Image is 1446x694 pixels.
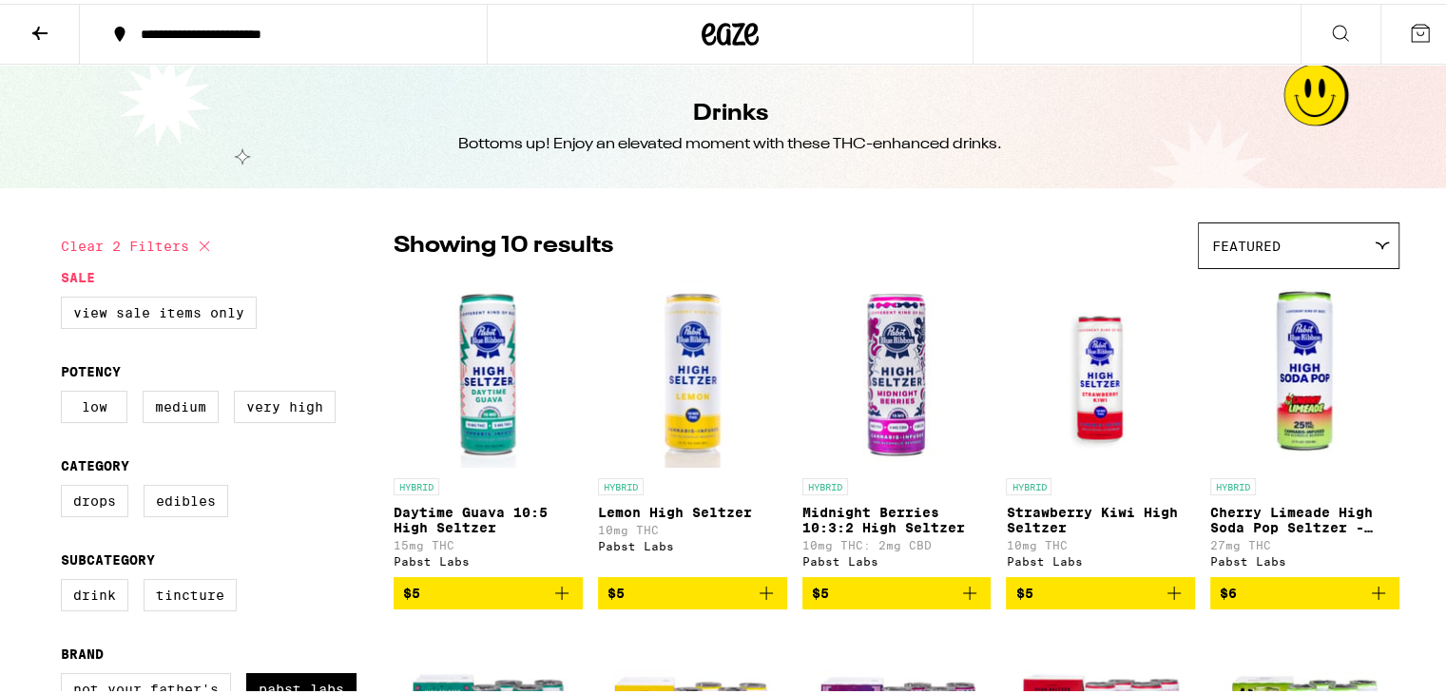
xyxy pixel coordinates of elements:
p: Midnight Berries 10:3:2 High Seltzer [802,501,992,531]
span: $5 [812,582,829,597]
h1: Drinks [693,94,768,126]
p: 15mg THC [394,535,583,548]
p: Lemon High Seltzer [598,501,787,516]
button: Clear 2 filters [61,219,216,266]
span: $6 [1220,582,1237,597]
legend: Category [61,454,129,470]
p: HYBRID [394,474,439,492]
label: Low [61,387,127,419]
a: Open page for Daytime Guava 10:5 High Seltzer from Pabst Labs [394,275,583,573]
div: Pabst Labs [1210,551,1399,564]
legend: Sale [61,266,95,281]
p: HYBRID [802,474,848,492]
p: Cherry Limeade High Soda Pop Seltzer - 25mg [1210,501,1399,531]
a: Open page for Midnight Berries 10:3:2 High Seltzer from Pabst Labs [802,275,992,573]
p: HYBRID [1210,474,1256,492]
button: Add to bag [1006,573,1195,606]
span: $5 [607,582,625,597]
button: Add to bag [1210,573,1399,606]
span: $5 [403,582,420,597]
legend: Subcategory [61,549,155,564]
img: Pabst Labs - Strawberry Kiwi High Seltzer [1006,275,1195,465]
legend: Brand [61,643,104,658]
label: Drink [61,575,128,607]
label: Medium [143,387,219,419]
p: HYBRID [1006,474,1051,492]
div: Pabst Labs [1006,551,1195,564]
label: Tincture [144,575,237,607]
p: 10mg THC [1006,535,1195,548]
button: Add to bag [802,573,992,606]
p: Daytime Guava 10:5 High Seltzer [394,501,583,531]
div: Pabst Labs [802,551,992,564]
div: Bottoms up! Enjoy an elevated moment with these THC-enhanced drinks. [458,130,1002,151]
span: $5 [1015,582,1032,597]
span: Featured [1212,235,1281,250]
legend: Potency [61,360,121,376]
a: Open page for Cherry Limeade High Soda Pop Seltzer - 25mg from Pabst Labs [1210,275,1399,573]
img: Pabst Labs - Daytime Guava 10:5 High Seltzer [394,275,583,465]
p: 10mg THC [598,520,787,532]
label: Edibles [144,481,228,513]
img: Pabst Labs - Midnight Berries 10:3:2 High Seltzer [802,275,992,465]
button: Add to bag [598,573,787,606]
label: View Sale Items Only [61,293,257,325]
img: Pabst Labs - Cherry Limeade High Soda Pop Seltzer - 25mg [1210,275,1399,465]
button: Add to bag [394,573,583,606]
p: HYBRID [598,474,644,492]
p: 10mg THC: 2mg CBD [802,535,992,548]
a: Open page for Lemon High Seltzer from Pabst Labs [598,275,787,573]
p: Showing 10 results [394,226,613,259]
a: Open page for Strawberry Kiwi High Seltzer from Pabst Labs [1006,275,1195,573]
div: Pabst Labs [394,551,583,564]
label: Drops [61,481,128,513]
p: Strawberry Kiwi High Seltzer [1006,501,1195,531]
span: Hi. Need any help? [11,13,137,29]
img: Pabst Labs - Lemon High Seltzer [598,275,787,465]
div: Pabst Labs [598,536,787,549]
label: Very High [234,387,336,419]
p: 27mg THC [1210,535,1399,548]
